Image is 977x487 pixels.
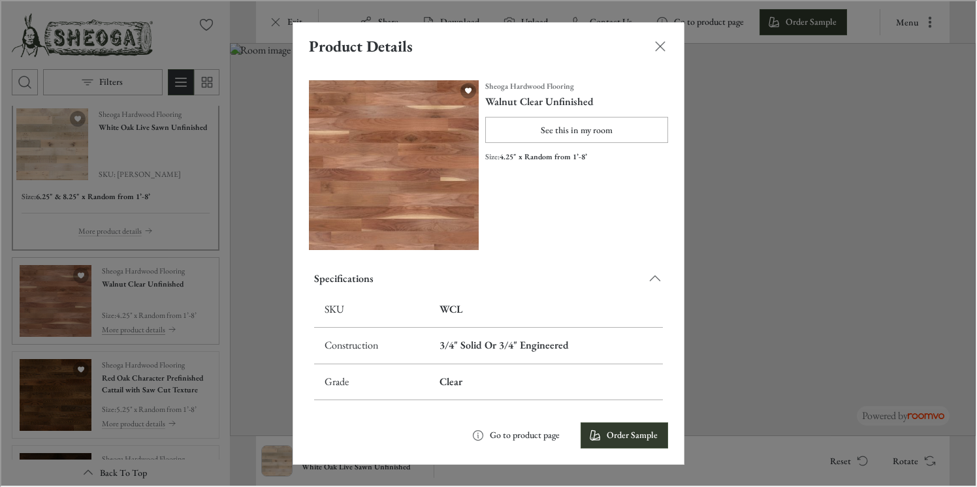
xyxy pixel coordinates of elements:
[323,301,417,315] p: SKU
[484,116,667,142] button: See this in my room
[462,421,569,447] button: Go to product page
[484,79,667,91] h6: Sheoga Hardwood Flooring
[484,93,667,108] h6: Walnut Clear Unfinished
[484,149,498,161] h6: Size :
[459,82,475,97] button: Add Walnut Clear Unfinished to favorites
[579,421,667,447] button: Order Sample
[488,428,558,441] p: Go to product page
[313,270,646,285] div: Specifications
[646,32,672,58] button: Close dialog
[308,36,411,55] label: Product Details
[438,337,651,351] h6: 3/4" Solid Or 3/4" Engineered
[323,337,417,351] p: Construction
[323,373,417,388] p: Grade
[308,79,477,249] img: Walnut Clear Unfinished. Link opens in a new window.
[438,301,651,315] h6: WCL
[438,373,651,388] h6: Clear
[498,149,586,161] h6: 4.25" x Random from 1’-8’
[308,264,667,291] div: Specifications
[605,428,656,441] p: Order Sample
